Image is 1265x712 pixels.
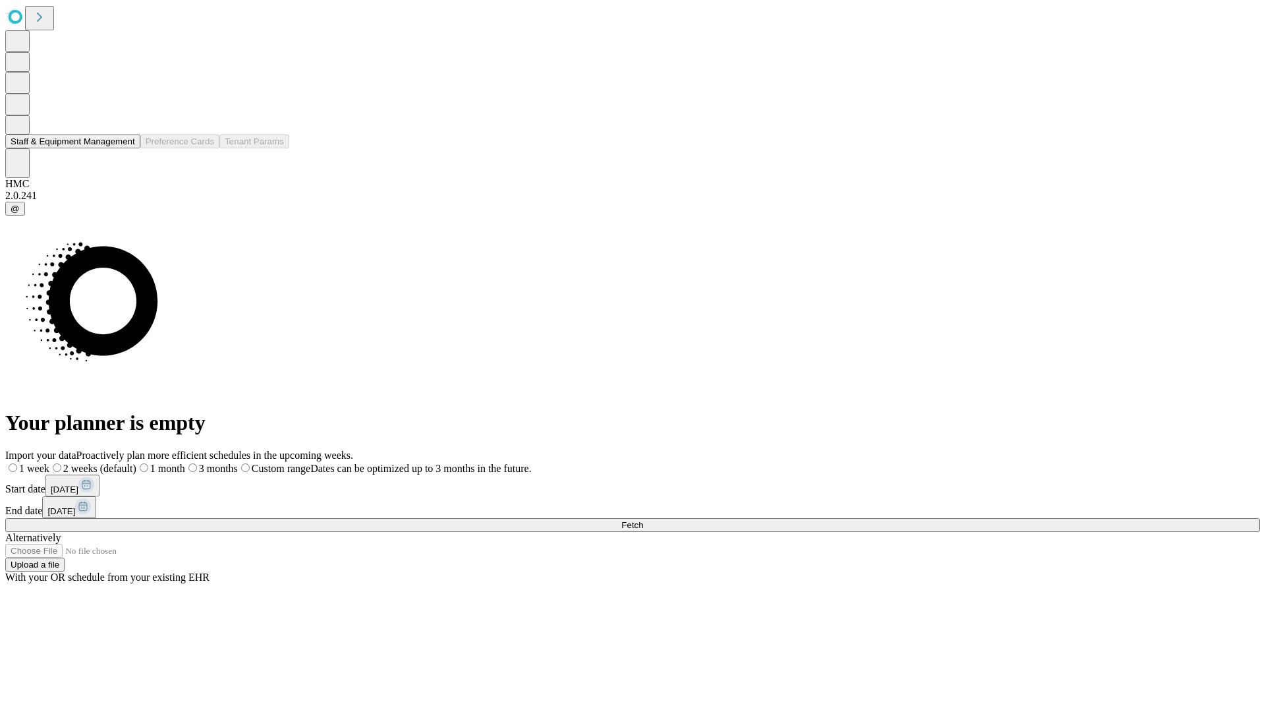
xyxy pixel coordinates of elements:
span: 2 weeks (default) [63,463,136,474]
span: Import your data [5,450,76,461]
div: End date [5,496,1260,518]
input: 2 weeks (default) [53,463,61,472]
div: 2.0.241 [5,190,1260,202]
span: 3 months [199,463,238,474]
span: 1 week [19,463,49,474]
h1: Your planner is empty [5,411,1260,435]
span: With your OR schedule from your existing EHR [5,572,210,583]
button: Staff & Equipment Management [5,134,140,148]
button: [DATE] [42,496,96,518]
span: [DATE] [51,485,78,494]
span: Proactively plan more efficient schedules in the upcoming weeks. [76,450,353,461]
button: [DATE] [45,475,99,496]
span: Fetch [621,520,643,530]
button: Fetch [5,518,1260,532]
input: 3 months [188,463,197,472]
input: Custom rangeDates can be optimized up to 3 months in the future. [241,463,250,472]
span: Dates can be optimized up to 3 months in the future. [310,463,531,474]
input: 1 month [140,463,148,472]
span: 1 month [150,463,185,474]
button: Upload a file [5,558,65,572]
span: Alternatively [5,532,61,543]
div: HMC [5,178,1260,190]
button: @ [5,202,25,216]
button: Tenant Params [219,134,289,148]
button: Preference Cards [140,134,219,148]
span: @ [11,204,20,214]
input: 1 week [9,463,17,472]
div: Start date [5,475,1260,496]
span: [DATE] [47,506,75,516]
span: Custom range [252,463,310,474]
